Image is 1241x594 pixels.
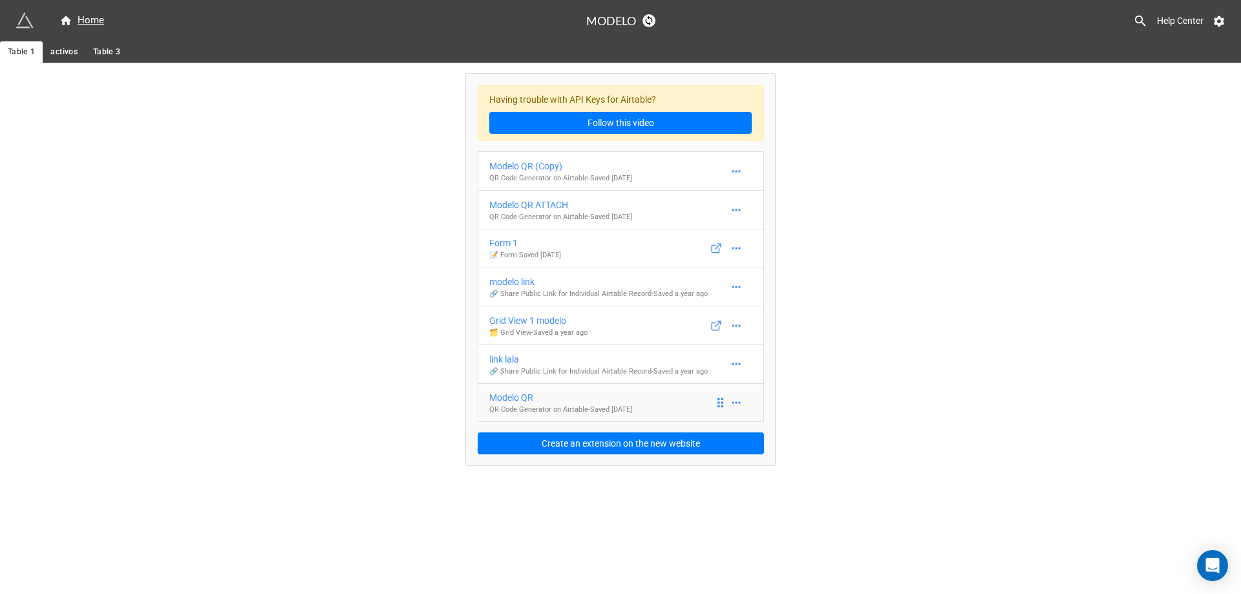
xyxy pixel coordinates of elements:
[16,12,34,30] img: miniextensions-icon.73ae0678.png
[478,190,764,229] a: Modelo QR ATTACHQR Code Generator on Airtable-Saved [DATE]
[478,345,764,384] a: link lala🔗 Share Public Link for Individual Airtable Record-Saved a year ago
[1148,9,1213,32] a: Help Center
[489,275,708,289] div: modelo link
[489,390,632,405] div: Modelo QR
[52,13,112,28] a: Home
[489,250,561,260] p: 📝 Form - Saved [DATE]
[489,159,632,173] div: Modelo QR (Copy)
[489,236,561,250] div: Form 1
[478,432,764,454] button: Create an extension on the new website
[478,85,764,142] div: Having trouble with API Keys for Airtable?
[59,13,104,28] div: Home
[478,151,764,191] a: Modelo QR (Copy)QR Code Generator on Airtable-Saved [DATE]
[642,14,655,27] a: Sync Base Structure
[93,45,120,59] span: Table 3
[489,352,708,366] div: link lala
[8,45,35,59] span: Table 1
[489,313,588,328] div: Grid View 1 modelo
[1197,550,1228,581] div: Open Intercom Messenger
[489,405,632,415] p: QR Code Generator on Airtable - Saved [DATE]
[489,112,752,134] a: Follow this video
[478,383,764,423] a: Modelo QRQR Code Generator on Airtable-Saved [DATE]
[489,198,632,212] div: Modelo QR ATTACH
[478,268,764,307] a: modelo link🔗 Share Public Link for Individual Airtable Record-Saved a year ago
[489,366,708,377] p: 🔗 Share Public Link for Individual Airtable Record - Saved a year ago
[478,306,764,345] a: Grid View 1 modelo🗂️ Grid View-Saved a year ago
[489,328,588,338] p: 🗂️ Grid View - Saved a year ago
[586,15,636,27] h3: MODELO
[489,289,708,299] p: 🔗 Share Public Link for Individual Airtable Record - Saved a year ago
[50,45,77,59] span: activos
[489,173,632,184] p: QR Code Generator on Airtable - Saved [DATE]
[489,212,632,222] p: QR Code Generator on Airtable - Saved [DATE]
[478,229,764,268] a: Form 1📝 Form-Saved [DATE]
